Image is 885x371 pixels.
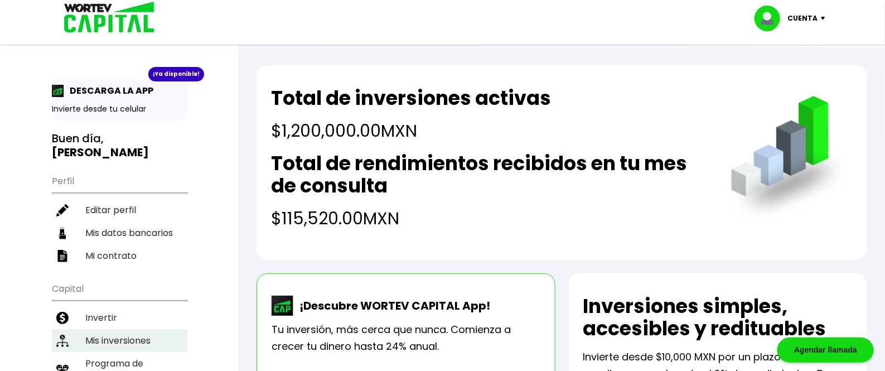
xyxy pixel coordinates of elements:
img: datos-icon.10cf9172.svg [56,227,69,239]
a: Editar perfil [52,199,187,221]
p: Tu inversión, más cerca que nunca. Comienza a crecer tu dinero hasta 24% anual. [272,321,540,355]
a: Mis inversiones [52,329,187,352]
img: wortev-capital-app-icon [272,296,294,316]
h2: Inversiones simples, accesibles y redituables [583,295,853,340]
div: ¡Ya disponible! [148,67,204,81]
p: ¡Descubre WORTEV CAPITAL App! [294,297,490,314]
h4: $1,200,000.00 MXN [271,118,551,143]
p: Invierte desde tu celular [52,103,187,115]
img: app-icon [52,85,64,97]
a: Invertir [52,306,187,329]
p: DESCARGA LA APP [64,84,153,98]
h4: $115,520.00 MXN [271,206,708,231]
div: Agendar llamada [777,338,874,363]
h2: Total de rendimientos recibidos en tu mes de consulta [271,152,708,197]
ul: Perfil [52,168,187,267]
img: profile-image [755,6,788,31]
img: invertir-icon.b3b967d7.svg [56,312,69,324]
a: Mis datos bancarios [52,221,187,244]
a: Mi contrato [52,244,187,267]
img: icon-down [818,17,833,20]
b: [PERSON_NAME] [52,144,149,160]
img: inversiones-icon.6695dc30.svg [56,335,69,347]
img: grafica.516fef24.png [726,96,853,223]
h3: Buen día, [52,132,187,160]
img: contrato-icon.f2db500c.svg [56,250,69,262]
img: editar-icon.952d3147.svg [56,204,69,216]
h2: Total de inversiones activas [271,87,551,109]
p: Cuenta [788,10,818,27]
